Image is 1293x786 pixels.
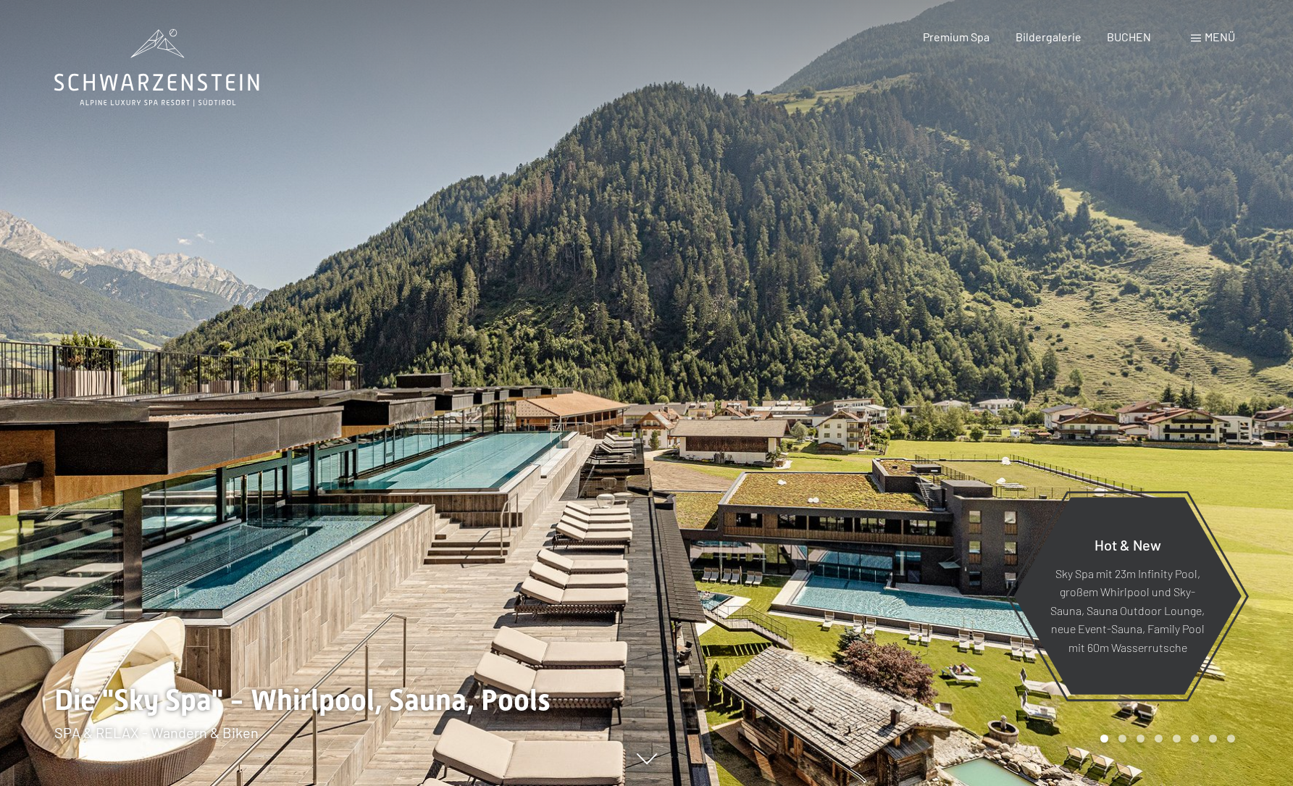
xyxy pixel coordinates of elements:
[1118,735,1126,743] div: Carousel Page 2
[1095,535,1161,553] span: Hot & New
[1227,735,1235,743] div: Carousel Page 8
[1173,735,1181,743] div: Carousel Page 5
[923,30,989,43] a: Premium Spa
[1095,735,1235,743] div: Carousel Pagination
[1205,30,1235,43] span: Menü
[1107,30,1151,43] a: BUCHEN
[1016,30,1081,43] a: Bildergalerie
[1191,735,1199,743] div: Carousel Page 6
[1049,564,1206,656] p: Sky Spa mit 23m Infinity Pool, großem Whirlpool und Sky-Sauna, Sauna Outdoor Lounge, neue Event-S...
[1209,735,1217,743] div: Carousel Page 7
[1013,496,1242,695] a: Hot & New Sky Spa mit 23m Infinity Pool, großem Whirlpool und Sky-Sauna, Sauna Outdoor Lounge, ne...
[1137,735,1145,743] div: Carousel Page 3
[1155,735,1163,743] div: Carousel Page 4
[1100,735,1108,743] div: Carousel Page 1 (Current Slide)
